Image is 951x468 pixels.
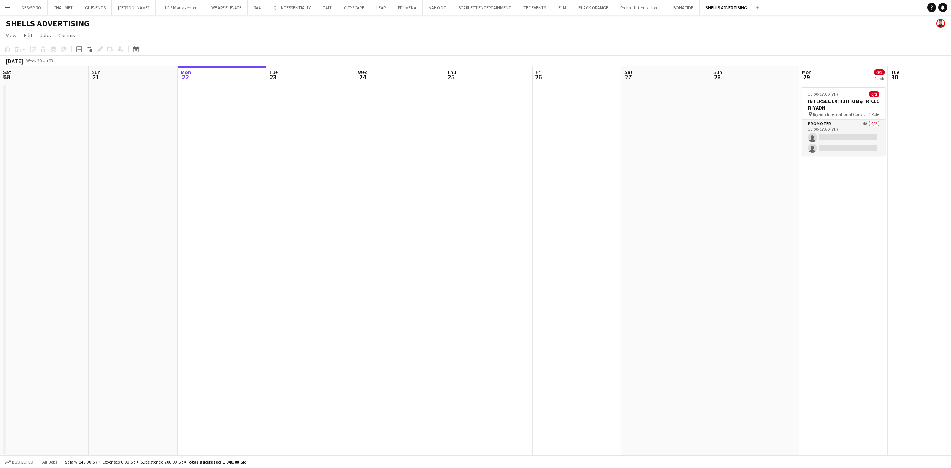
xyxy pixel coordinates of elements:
span: Tue [891,69,899,75]
span: Riyadh International Convention & Exhibition Center [813,111,869,117]
span: Sat [3,69,11,75]
button: SCARLETT ENTERTAINMENT [452,0,517,15]
span: 23 [268,73,278,81]
div: +03 [46,58,53,64]
span: 28 [712,73,722,81]
span: Mon [181,69,191,75]
span: Fri [536,69,542,75]
span: 0/2 [869,91,879,97]
button: RAA [248,0,267,15]
h1: SHELLS ADVERTISING [6,18,90,29]
span: Sun [713,69,722,75]
button: [PERSON_NAME] [112,0,156,15]
button: QUINTESSENTIALLY [267,0,317,15]
span: Jobs [40,32,51,39]
button: ELM [552,0,572,15]
a: View [3,30,19,40]
span: Budgeted [12,459,33,465]
button: BONAFIDE [667,0,700,15]
button: KAHOOT [423,0,452,15]
span: All jobs [41,459,59,465]
span: 10:00-17:00 (7h) [808,91,838,97]
button: TAIT [317,0,338,15]
span: Tue [269,69,278,75]
a: Edit [21,30,35,40]
button: PFL MENA [392,0,423,15]
app-job-card: 10:00-17:00 (7h)0/2INTERSEC EXHIBITION @ RICEC RIYADH Riyadh International Convention & Exhibitio... [802,87,885,156]
span: 0/2 [874,69,885,75]
button: L.I.P.S Management [156,0,205,15]
span: 30 [890,73,899,81]
h3: INTERSEC EXHIBITION @ RICEC RIYADH [802,98,885,111]
span: Sun [92,69,101,75]
button: CHAUMET [48,0,79,15]
span: 22 [179,73,191,81]
button: BLACK ORANGE [572,0,614,15]
span: Wed [358,69,368,75]
div: 1 Job [874,76,884,81]
span: View [6,32,16,39]
div: Salary 840.00 SR + Expenses 0.00 SR + Subsistence 200.00 SR = [65,459,246,465]
span: Total Budgeted 1 040.00 SR [186,459,246,465]
button: GL EVENTS [79,0,112,15]
button: CITYSCAPE [338,0,370,15]
button: SHELLS ADVERTISING [700,0,753,15]
span: 21 [91,73,101,81]
span: 1 Role [869,111,879,117]
span: 25 [446,73,456,81]
span: Week 39 [25,58,43,64]
button: Proline Interntational [614,0,667,15]
span: Edit [24,32,32,39]
span: 26 [535,73,542,81]
button: Budgeted [4,458,35,466]
button: TEC EVENTS [517,0,552,15]
span: Comms [58,32,75,39]
span: Thu [447,69,456,75]
app-user-avatar: Jesus Relampagos [936,19,945,28]
span: 24 [357,73,368,81]
span: 29 [801,73,812,81]
button: WE ARE ELEVATE [205,0,248,15]
app-card-role: Promoter4A0/210:00-17:00 (7h) [802,120,885,156]
span: 27 [623,73,633,81]
span: 20 [2,73,11,81]
a: Comms [55,30,78,40]
div: [DATE] [6,57,23,65]
span: Sat [624,69,633,75]
button: LEAP [370,0,392,15]
button: GES/SPIRO [15,0,48,15]
a: Jobs [37,30,54,40]
span: Mon [802,69,812,75]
